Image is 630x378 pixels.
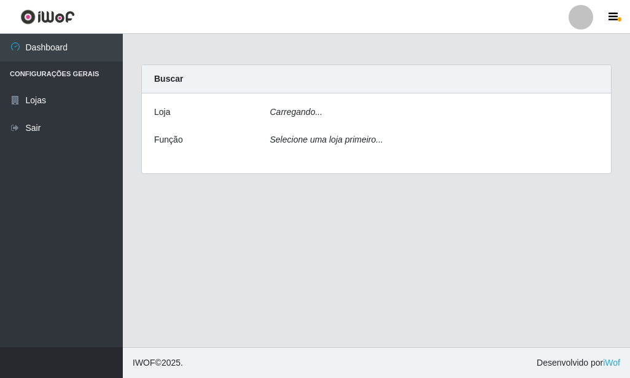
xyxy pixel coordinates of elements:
i: Selecione uma loja primeiro... [270,135,383,144]
span: © 2025 . [133,356,183,369]
label: Função [154,133,183,146]
label: Loja [154,106,170,119]
img: CoreUI Logo [20,9,75,25]
span: IWOF [133,358,155,368]
span: Desenvolvido por [537,356,620,369]
a: iWof [603,358,620,368]
i: Carregando... [270,107,323,117]
strong: Buscar [154,74,183,84]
